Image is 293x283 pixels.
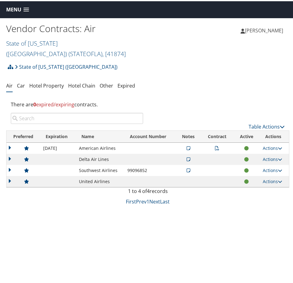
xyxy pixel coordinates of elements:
a: Menu [3,3,32,14]
a: State of [US_STATE] ([GEOGRAPHIC_DATA]) [6,38,126,57]
a: 1 [146,197,149,204]
td: United Airlines [76,175,124,186]
th: Notes: activate to sort column ascending [175,129,201,141]
a: Last [160,197,170,204]
th: Active: activate to sort column ascending [233,129,259,141]
span: 4 [147,187,150,193]
span: expired/expiring [33,100,74,107]
a: Prev [136,197,146,204]
a: Actions [263,177,282,183]
span: [PERSON_NAME] [245,26,283,33]
a: Table Actions [249,122,285,129]
td: [DATE] [40,141,76,153]
a: Air [6,81,13,88]
a: Expired [118,81,135,88]
th: Actions [260,129,289,141]
a: Hotel Chain [68,81,95,88]
td: 99096852 [124,164,176,175]
th: Expiration: activate to sort column ascending [40,129,76,141]
span: ( STATEOFLA ) [68,48,102,57]
a: [PERSON_NAME] [241,20,289,39]
h1: Vendor Contracts: Air [6,21,148,34]
a: State of [US_STATE] ([GEOGRAPHIC_DATA]) [15,59,118,72]
a: Actions [263,144,282,150]
a: Next [149,197,160,204]
a: Hotel Property [29,81,64,88]
span: , [ 41874 ] [102,48,126,57]
div: There are contracts. [6,95,289,112]
td: American Airlines [76,141,124,153]
a: Actions [263,155,282,161]
input: Search [11,112,143,123]
a: Other [100,81,113,88]
a: Actions [263,166,282,172]
th: Account Number: activate to sort column ascending [124,129,176,141]
th: Name: activate to sort column ascending [76,129,124,141]
a: First [126,197,136,204]
th: Contract: activate to sort column ascending [201,129,233,141]
th: Preferred: activate to sort column ascending [6,129,40,141]
span: Menu [6,6,21,11]
a: Car [17,81,25,88]
td: Southwest Airlines [76,164,124,175]
strong: 0 [33,100,36,107]
td: Delta Air Lines [76,153,124,164]
div: 1 to 4 of records [11,186,285,197]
